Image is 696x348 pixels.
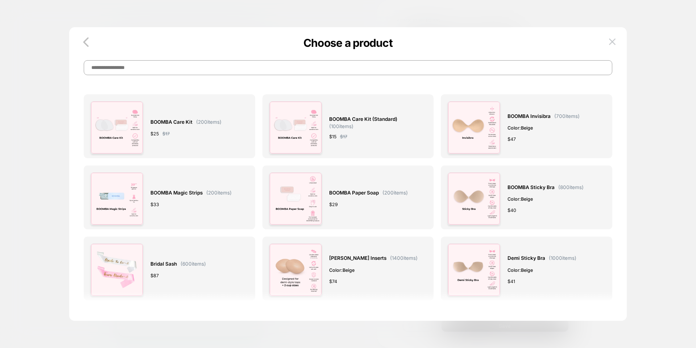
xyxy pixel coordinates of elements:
span: $ 41 [507,278,515,285]
span: ( 1400 items) [390,255,418,261]
span: ( 200 items) [382,190,408,196]
span: ( 800 items) [558,184,584,190]
span: Demi Sticky Bra [507,254,545,262]
img: Stickybra-Beige_b8b74813-9ee8-4a02-b221-4188a04f2a1b.jpg [448,172,500,225]
img: Invisibra-caramel_e870bafd-e83a-4ffd-9ef9-0bc88d93f7bb.jpg [448,101,500,154]
img: DemiStickyBra-sand_935d80a2-8267-4c02-8587-d6fa53fc9923.jpg [448,243,500,296]
span: Color: Beige [507,266,576,274]
span: ( 1000 items) [549,255,576,261]
span: Color: Beige [507,124,580,132]
span: BOOMBA Invisibra [507,112,551,120]
span: $ 47 [507,135,516,143]
p: Choose a product [69,36,626,49]
span: BOOMBA Care Kit (Standard) [329,115,397,123]
span: BOOMBA Sticky Bra [507,183,555,192]
span: Color: Beige [329,266,418,274]
span: Color: Beige [507,195,584,203]
span: $ 40 [507,206,516,214]
span: ( 700 items) [554,113,580,119]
